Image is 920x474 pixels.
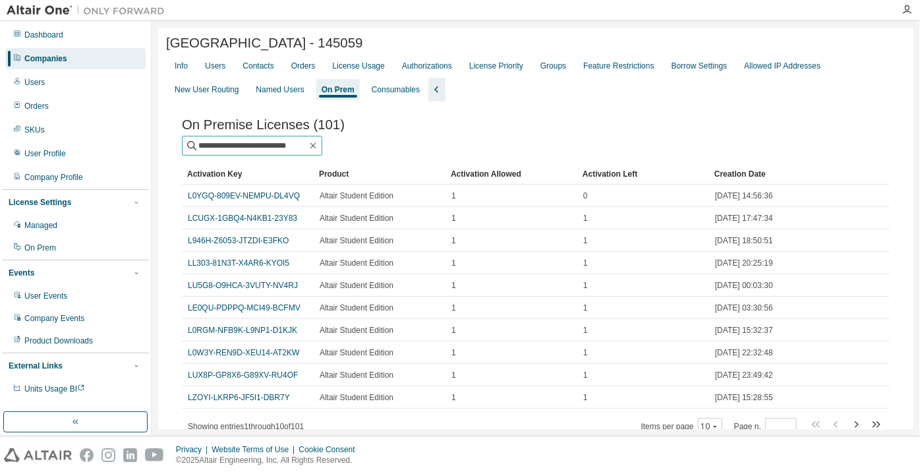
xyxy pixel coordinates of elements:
[451,163,572,185] div: Activation Allowed
[451,280,456,291] span: 1
[451,303,456,313] span: 1
[175,84,239,95] div: New User Routing
[583,61,654,71] div: Feature Restrictions
[715,213,773,223] span: [DATE] 17:47:34
[256,84,304,95] div: Named Users
[451,191,456,201] span: 1
[332,61,384,71] div: License Usage
[672,61,728,71] div: Borrow Settings
[469,61,523,71] div: License Priority
[176,455,363,466] p: © 2025 Altair Engineering, Inc. All Rights Reserved.
[24,243,56,253] div: On Prem
[188,393,290,402] a: LZOYI-LKRP6-JF5I1-DBR7Y
[24,313,84,324] div: Company Events
[734,418,797,435] span: Page n.
[451,235,456,246] span: 1
[24,77,45,88] div: Users
[24,125,45,135] div: SKUs
[145,448,164,462] img: youtube.svg
[188,303,301,312] a: LE0QU-PDPPQ-MCI49-BCFMV
[320,258,393,268] span: Altair Student Edition
[583,191,588,201] span: 0
[320,235,393,246] span: Altair Student Edition
[9,361,63,371] div: External Links
[320,392,393,403] span: Altair Student Edition
[188,214,297,223] a: LCUGX-1GBQ4-N4KB1-23Y83
[175,61,188,71] div: Info
[320,280,393,291] span: Altair Student Edition
[583,235,588,246] span: 1
[299,444,362,455] div: Cookie Consent
[540,61,566,71] div: Groups
[205,61,225,71] div: Users
[188,258,289,268] a: LL303-81N3T-X4AR6-KYOI5
[402,61,452,71] div: Authorizations
[4,448,72,462] img: altair_logo.svg
[583,213,588,223] span: 1
[715,370,773,380] span: [DATE] 23:49:42
[451,213,456,223] span: 1
[320,325,393,336] span: Altair Student Edition
[212,444,299,455] div: Website Terms of Use
[715,392,773,403] span: [DATE] 15:28:55
[583,280,588,291] span: 1
[80,448,94,462] img: facebook.svg
[372,84,420,95] div: Consumables
[715,258,773,268] span: [DATE] 20:25:19
[715,303,773,313] span: [DATE] 03:30:56
[187,163,308,185] div: Activation Key
[319,163,440,185] div: Product
[291,61,316,71] div: Orders
[583,370,588,380] span: 1
[101,448,115,462] img: instagram.svg
[243,61,273,71] div: Contacts
[715,325,773,336] span: [DATE] 15:32:37
[714,163,826,185] div: Creation Date
[123,448,137,462] img: linkedin.svg
[24,336,93,346] div: Product Downloads
[9,268,34,278] div: Events
[188,422,304,431] span: Showing entries 1 through 10 of 101
[320,191,393,201] span: Altair Student Edition
[176,444,212,455] div: Privacy
[583,392,588,403] span: 1
[24,30,63,40] div: Dashboard
[451,325,456,336] span: 1
[24,384,85,394] span: Units Usage BI
[188,191,300,200] a: L0YGQ-809EV-NEMPU-DL4VQ
[320,303,393,313] span: Altair Student Edition
[583,163,704,185] div: Activation Left
[715,347,773,358] span: [DATE] 22:32:48
[701,421,719,432] button: 10
[9,197,71,208] div: License Settings
[583,258,588,268] span: 1
[188,370,298,380] a: LUX8P-GP8X6-G89XV-RU4OF
[188,236,289,245] a: L946H-Z6053-JTZDI-E3FKO
[24,220,57,231] div: Managed
[583,347,588,358] span: 1
[24,101,49,111] div: Orders
[583,325,588,336] span: 1
[451,347,456,358] span: 1
[320,213,393,223] span: Altair Student Edition
[24,172,83,183] div: Company Profile
[182,117,345,133] span: On Premise Licenses (101)
[583,303,588,313] span: 1
[166,36,362,51] span: [GEOGRAPHIC_DATA] - 145059
[7,4,171,17] img: Altair One
[451,370,456,380] span: 1
[322,84,355,95] div: On Prem
[744,61,820,71] div: Allowed IP Addresses
[188,326,297,335] a: L0RGM-NFB9K-L9NP1-D1KJK
[320,370,393,380] span: Altair Student Edition
[715,280,773,291] span: [DATE] 00:03:30
[715,191,773,201] span: [DATE] 14:56:36
[188,348,299,357] a: L0W3Y-REN9D-XEU14-AT2KW
[24,291,67,301] div: User Events
[451,392,456,403] span: 1
[320,347,393,358] span: Altair Student Edition
[24,148,66,159] div: User Profile
[24,53,67,64] div: Companies
[451,258,456,268] span: 1
[715,235,773,246] span: [DATE] 18:50:51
